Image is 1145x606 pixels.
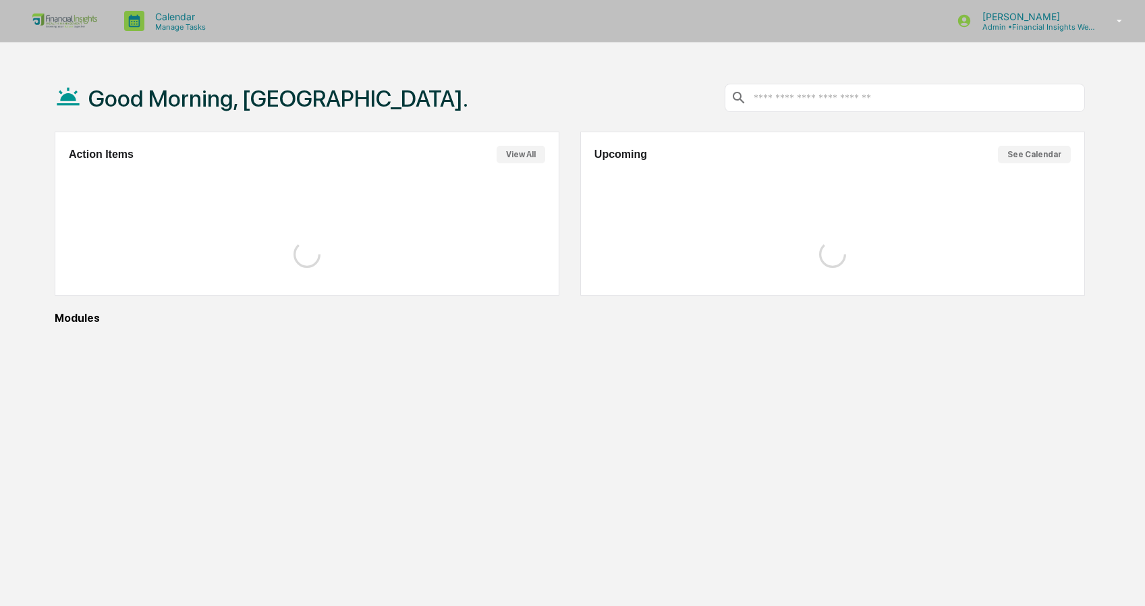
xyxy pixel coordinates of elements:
p: Manage Tasks [144,22,213,32]
div: Modules [55,312,1085,325]
p: Calendar [144,11,213,22]
button: See Calendar [998,146,1071,163]
button: View All [497,146,545,163]
p: [PERSON_NAME] [972,11,1097,22]
h2: Upcoming [594,148,647,161]
h1: Good Morning, [GEOGRAPHIC_DATA]. [88,85,468,112]
img: logo [32,13,97,28]
h2: Action Items [69,148,134,161]
p: Admin • Financial Insights Wealth Management [972,22,1097,32]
